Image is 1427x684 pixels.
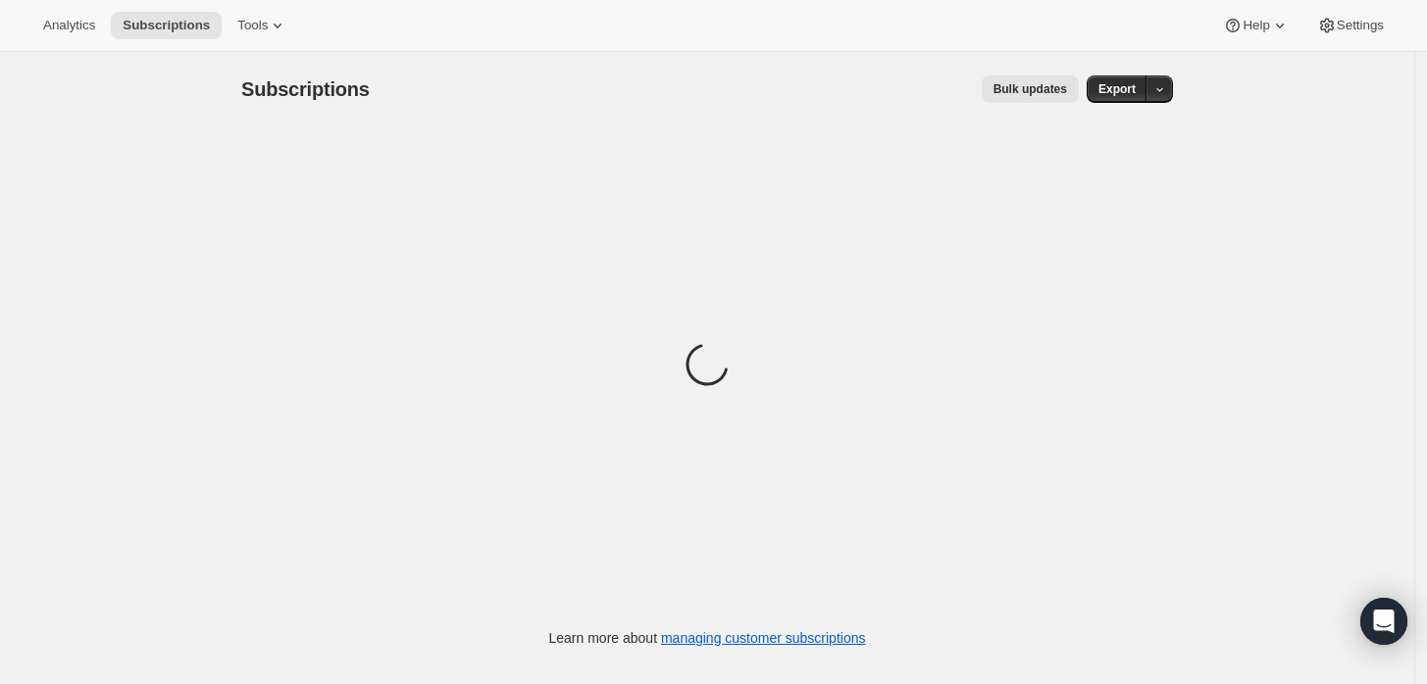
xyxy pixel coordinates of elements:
span: Analytics [43,18,95,33]
span: Settings [1337,18,1384,33]
div: Open Intercom Messenger [1360,598,1407,645]
span: Subscriptions [123,18,210,33]
span: Export [1098,81,1136,97]
button: Help [1211,12,1300,39]
button: Export [1087,75,1147,103]
span: Bulk updates [994,81,1067,97]
button: Analytics [31,12,107,39]
span: Tools [237,18,268,33]
button: Tools [226,12,299,39]
p: Learn more about [549,628,866,648]
button: Subscriptions [111,12,222,39]
button: Bulk updates [982,75,1079,103]
span: Subscriptions [241,78,370,100]
a: managing customer subscriptions [661,630,866,646]
span: Help [1243,18,1269,33]
button: Settings [1305,12,1396,39]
